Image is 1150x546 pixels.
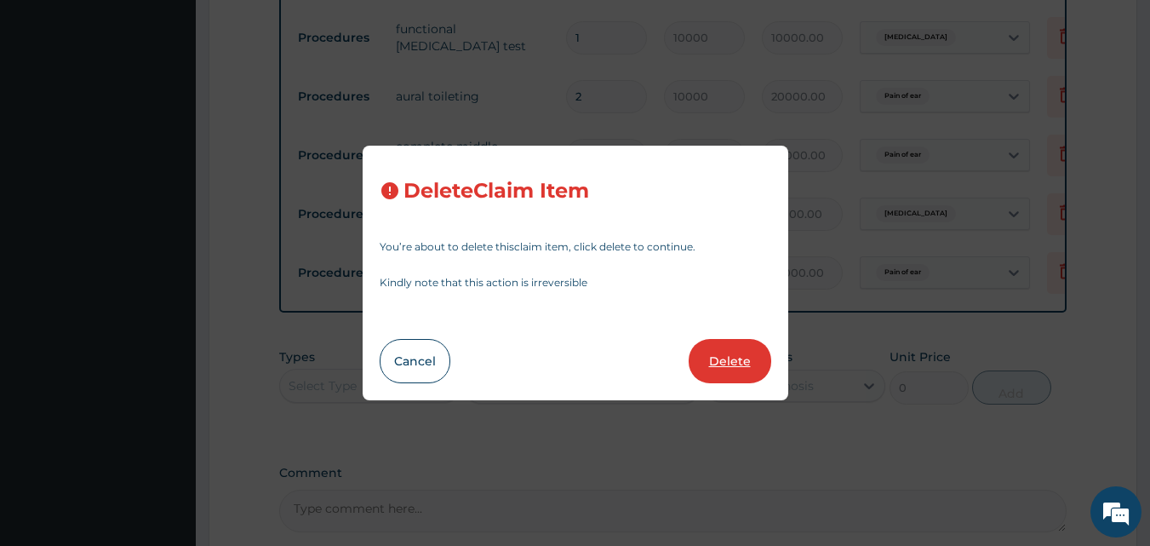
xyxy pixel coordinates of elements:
button: Delete [689,339,771,383]
div: Minimize live chat window [279,9,320,49]
img: d_794563401_company_1708531726252_794563401 [31,85,69,128]
p: Kindly note that this action is irreversible [380,278,771,288]
h3: Delete Claim Item [403,180,589,203]
span: We're online! [99,164,235,336]
div: Chat with us now [89,95,286,118]
p: You’re about to delete this claim item , click delete to continue. [380,242,771,252]
textarea: Type your message and hit 'Enter' [9,365,324,424]
button: Cancel [380,339,450,383]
